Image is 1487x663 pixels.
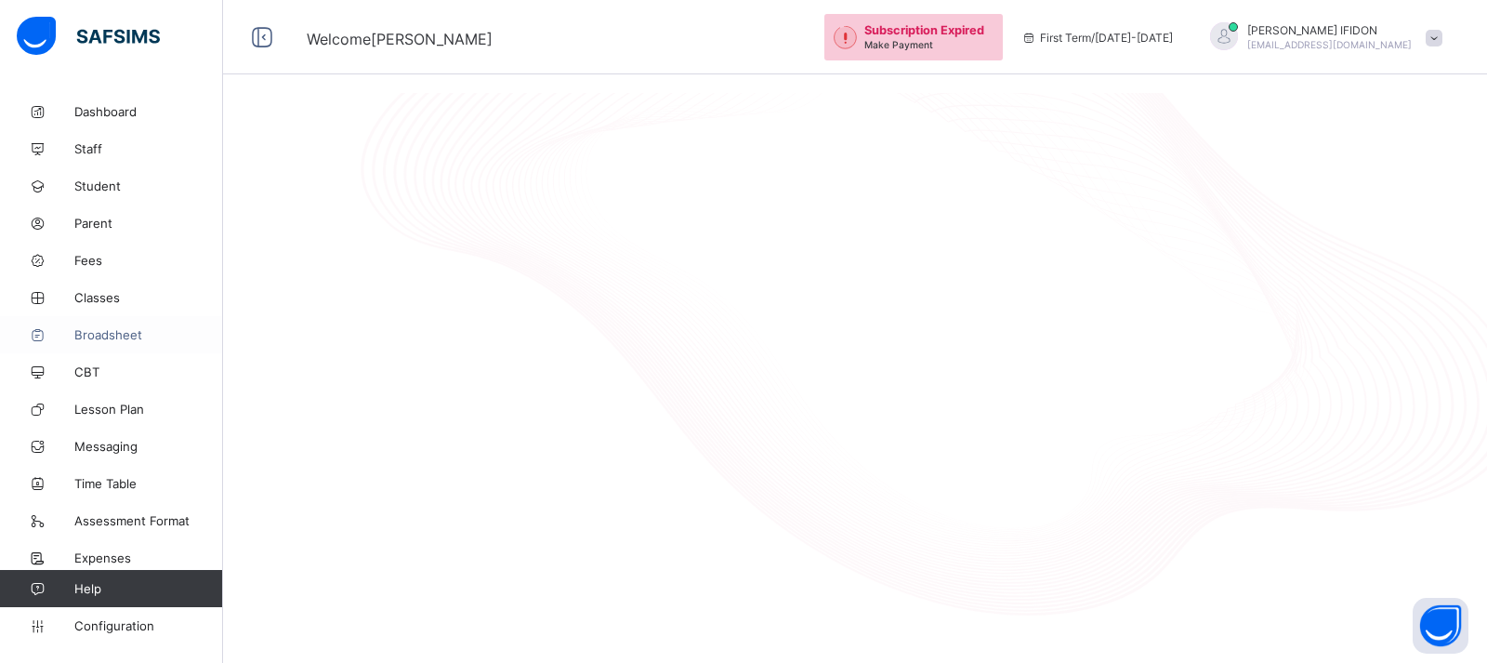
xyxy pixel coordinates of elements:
[74,365,223,379] span: CBT
[74,141,223,156] span: Staff
[74,550,223,565] span: Expenses
[1247,39,1412,50] span: [EMAIL_ADDRESS][DOMAIN_NAME]
[1247,23,1412,37] span: [PERSON_NAME] IFIDON
[74,476,223,491] span: Time Table
[17,17,160,56] img: safsims
[74,618,222,633] span: Configuration
[834,26,857,49] img: outstanding-1.146d663e52f09953f639664a84e30106.svg
[307,30,493,48] span: Welcome [PERSON_NAME]
[864,39,933,50] span: Make Payment
[1191,22,1452,53] div: MARTINSIFIDON
[1021,31,1173,45] span: session/term information
[74,216,223,231] span: Parent
[1413,598,1468,654] button: Open asap
[74,290,223,305] span: Classes
[74,581,222,596] span: Help
[74,179,223,193] span: Student
[864,23,984,37] span: Subscription Expired
[74,253,223,268] span: Fees
[74,439,223,454] span: Messaging
[74,513,223,528] span: Assessment Format
[74,402,223,417] span: Lesson Plan
[74,104,223,119] span: Dashboard
[74,327,223,342] span: Broadsheet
